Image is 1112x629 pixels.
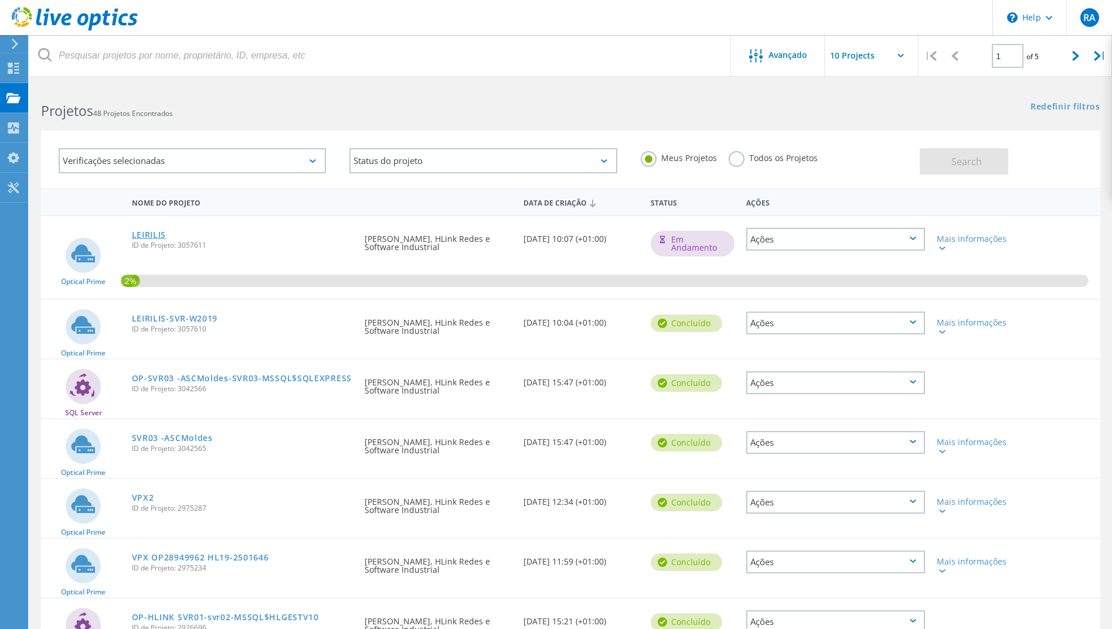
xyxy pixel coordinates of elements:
span: Avançado [768,51,807,59]
div: Mais informações [937,558,1010,574]
span: SQL Server [65,409,102,416]
span: Search [951,155,982,168]
div: Concluído [651,374,722,392]
div: [DATE] 11:59 (+01:00) [518,539,645,577]
span: 48 Projetos Encontrados [93,108,173,118]
div: [DATE] 10:04 (+01:00) [518,300,645,339]
span: Optical Prime [61,589,106,596]
div: Data de Criação [518,191,645,213]
a: Live Optics Dashboard [12,25,138,33]
div: Status do projeto [349,148,617,173]
div: [DATE] 10:07 (+01:00) [518,216,645,255]
span: ID de Projeto: 2975287 [132,505,353,512]
span: RA [1083,13,1096,22]
div: Ações [746,312,925,334]
a: LEIRILIS [132,231,166,239]
span: Optical Prime [61,278,106,285]
div: [PERSON_NAME], HLink Redes e Software Industrial [359,419,518,466]
div: [PERSON_NAME], HLink Redes e Software Industrial [359,539,518,586]
div: Concluído [651,314,722,332]
div: | [919,35,943,77]
div: Mais informações [937,438,1010,454]
label: Todos os Projetos [729,151,818,162]
div: Mais informações [937,235,1010,251]
div: Mais informações [937,319,1010,335]
span: Optical Prime [61,529,106,536]
b: Projetos [41,101,93,120]
div: Ações [746,371,925,394]
span: ID de Projeto: 3057610 [132,326,353,333]
a: VPX OP28949962 HL19-2501646 [132,553,269,562]
div: Nome do Projeto [126,191,359,213]
div: Status [645,191,740,213]
span: of 5 [1026,52,1039,61]
div: Concluído [651,434,722,452]
a: OP-SVR03 -ASCMoldes-SVR03-MSSQL$SQLEXPRESS [132,374,352,382]
a: SVR03 -ASCMoldes [132,434,213,442]
span: ID de Projeto: 3042566 [132,385,353,392]
div: Verificações selecionadas [59,148,326,173]
div: Ações [746,551,925,573]
a: OP-HLINK SVR01-svr02-MSSQL$HLGESTV10 [132,613,319,621]
span: ID de Projeto: 3042565 [132,445,353,452]
div: Concluído [651,494,722,511]
a: Redefinir filtros [1031,102,1100,112]
label: Meus Projetos [641,151,717,162]
div: | [1088,35,1112,77]
div: [PERSON_NAME], HLink Redes e Software Industrial [359,300,518,347]
div: [DATE] 15:47 (+01:00) [518,360,645,398]
div: Mais informações [937,498,1010,514]
a: LEIRILIS-SVR-W2019 [132,314,218,323]
svg: \n [1007,12,1018,23]
div: [PERSON_NAME], HLink Redes e Software Industrial [359,360,518,406]
span: ID de Projeto: 2975234 [132,565,353,572]
button: Search [920,148,1008,175]
div: Ações [746,431,925,454]
div: Ações [740,191,931,213]
a: VPX2 [132,494,154,502]
div: Ações [746,491,925,514]
span: Optical Prime [61,350,106,357]
span: ID de Projeto: 3057611 [132,242,353,249]
div: [PERSON_NAME], HLink Redes e Software Industrial [359,216,518,263]
div: [DATE] 15:47 (+01:00) [518,419,645,458]
input: Pesquisar projetos por nome, proprietário, ID, empresa, etc [29,35,732,76]
div: Ações [746,228,925,251]
div: Concluído [651,553,722,571]
div: Em andamento [651,231,734,257]
span: 2% [121,275,140,285]
div: [PERSON_NAME], HLink Redes e Software Industrial [359,479,518,526]
span: Optical Prime [61,469,106,476]
div: [DATE] 12:34 (+01:00) [518,479,645,518]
